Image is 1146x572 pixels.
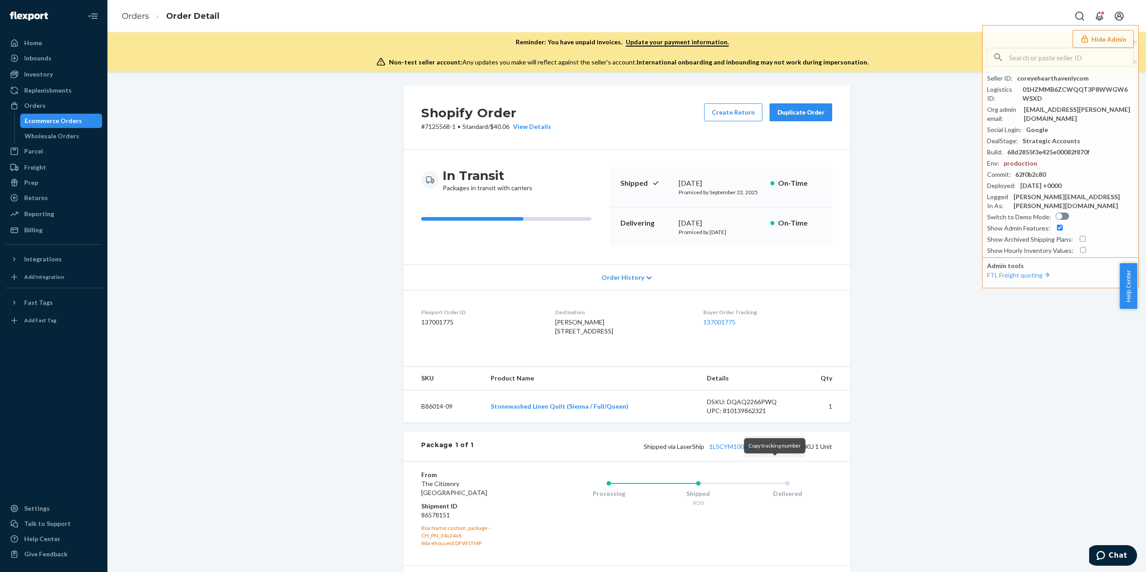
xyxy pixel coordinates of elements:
[679,218,763,228] div: [DATE]
[748,442,801,449] span: Copy tracking number
[1022,85,1134,103] div: 01HZMMB6ZCWQQT3P8WWGW6WSXD
[620,178,671,188] p: Shipped
[24,255,62,264] div: Integrations
[1013,192,1134,210] div: [PERSON_NAME][EMAIL_ADDRESS][PERSON_NAME][DOMAIN_NAME]
[620,218,671,228] p: Delivering
[24,226,43,235] div: Billing
[1009,48,1133,66] input: Search or paste seller ID
[421,103,551,122] h2: Shopify Order
[654,499,743,507] div: 9/20
[1024,105,1134,123] div: [EMAIL_ADDRESS][PERSON_NAME][DOMAIN_NAME]
[743,489,832,498] div: Delivered
[5,313,102,328] a: Add Fast Tag
[5,252,102,266] button: Integrations
[5,175,102,190] a: Prep
[555,308,688,316] dt: Destination
[1022,137,1080,145] div: Strategic Accounts
[25,116,82,125] div: Ecommerce Orders
[421,524,528,539] div: Box Name: custom_package - CH_PN_34x24x8
[987,85,1018,103] div: Logistics ID :
[987,192,1009,210] div: Logged In As :
[1026,125,1048,134] div: Google
[24,101,46,110] div: Orders
[25,132,79,141] div: Wholesale Orders
[770,103,832,121] button: Duplicate Order
[798,367,851,390] th: Qty
[1073,30,1134,48] button: Hide Admin
[987,261,1134,270] p: Admin tools
[5,517,102,531] button: Talk to Support
[24,193,48,202] div: Returns
[24,534,60,543] div: Help Center
[703,308,832,316] dt: Buyer Order Tracking
[24,504,50,513] div: Settings
[443,167,532,192] div: Packages in transit with carriers
[5,83,102,98] a: Replenishments
[777,108,825,117] div: Duplicate Order
[700,367,798,390] th: Details
[987,181,1016,190] div: Deployed :
[24,163,46,172] div: Freight
[24,298,53,307] div: Fast Tags
[1004,159,1037,168] div: production
[24,86,72,95] div: Replenishments
[122,11,149,21] a: Orders
[24,316,56,324] div: Add Fast Tag
[458,123,461,130] span: •
[707,406,791,415] div: UPC: 810139862321
[5,36,102,50] a: Home
[166,11,219,21] a: Order Detail
[115,3,227,30] ol: breadcrumbs
[516,38,729,47] p: Reminder: You have unpaid invoices.
[987,125,1022,134] div: Social Login :
[24,54,51,63] div: Inbounds
[709,443,769,450] a: 1LSCYM1005GC5EA
[5,191,102,205] a: Returns
[1089,545,1137,568] iframe: Opens a widget where you can chat to one of our agents
[5,51,102,65] a: Inbounds
[987,159,999,168] div: Env :
[626,38,729,47] a: Update your payment information.
[679,178,763,188] div: [DATE]
[5,547,102,561] button: Give Feedback
[987,137,1018,145] div: DealStage :
[703,318,735,326] a: 137001775
[654,489,743,498] div: Shipped
[509,122,551,131] div: View Details
[24,209,54,218] div: Reporting
[20,129,103,143] a: Wholesale Orders
[1110,7,1128,25] button: Open account menu
[704,103,762,121] button: Create Return
[1090,7,1108,25] button: Open notifications
[421,511,528,520] dd: 86578151
[443,167,532,184] h3: In Transit
[421,318,541,327] dd: 137001775
[403,390,483,423] td: B86014-09
[24,70,53,79] div: Inventory
[987,170,1011,179] div: Commit :
[1017,74,1089,83] div: coreyehearthavenlycom
[1007,148,1090,157] div: 68d2855f3e425e00082f870f
[987,271,1052,279] a: FTL Freight quoting
[987,74,1013,83] div: Seller ID :
[1071,7,1089,25] button: Open Search Box
[24,178,38,187] div: Prep
[798,390,851,423] td: 1
[491,402,629,410] a: Stonewashed Linen Quilt (Sienna / Full/Queen)
[5,144,102,158] a: Parcel
[644,443,784,450] span: Shipped via LaserShip
[5,67,102,81] a: Inventory
[389,58,462,66] span: Non-test seller account:
[778,178,821,188] p: On-Time
[421,470,528,479] dt: From
[602,273,644,282] span: Order History
[778,218,821,228] p: On-Time
[5,160,102,175] a: Freight
[24,38,42,47] div: Home
[1020,181,1061,190] div: [DATE] +0000
[20,114,103,128] a: Ecommerce Orders
[5,532,102,546] a: Help Center
[24,147,43,156] div: Parcel
[987,148,1003,157] div: Build :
